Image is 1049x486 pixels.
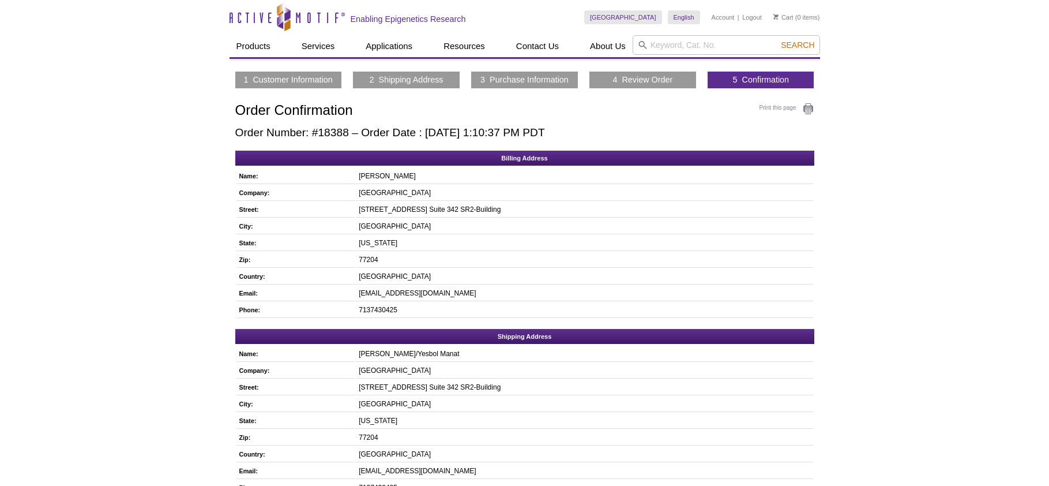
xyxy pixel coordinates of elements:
[760,103,814,115] a: Print this page
[239,288,349,298] h5: Email:
[356,302,813,318] td: 7137430425
[356,346,813,362] td: [PERSON_NAME]/Yesbol Manat
[356,185,813,201] td: [GEOGRAPHIC_DATA]
[356,413,813,429] td: [US_STATE]
[239,171,349,181] h5: Name:
[612,74,672,85] a: 4 Review Order
[235,126,814,139] h2: Order Number: #18388 – Order Date : [DATE] 1:10:37 PM PDT
[239,349,349,359] h5: Name:
[239,382,349,392] h5: Street:
[356,252,813,268] td: 77204
[356,235,813,251] td: [US_STATE]
[295,35,342,57] a: Services
[235,329,814,344] h2: Shipping Address
[356,202,813,218] td: [STREET_ADDRESS] Suite 342 SR2-Building
[712,13,735,21] a: Account
[370,74,443,85] a: 2 Shipping Address
[777,40,818,50] button: Search
[239,365,349,376] h5: Company:
[781,40,814,50] span: Search
[668,10,700,24] a: English
[356,397,813,412] td: [GEOGRAPHIC_DATA]
[351,14,466,24] h2: Enabling Epigenetics Research
[239,432,349,443] h5: Zip:
[356,447,813,462] td: [GEOGRAPHIC_DATA]
[239,238,349,248] h5: State:
[239,305,349,315] h5: Phone:
[773,10,820,24] li: (0 items)
[437,35,492,57] a: Resources
[773,13,794,21] a: Cart
[733,74,789,85] a: 5 Confirmation
[239,204,349,215] h5: Street:
[239,221,349,231] h5: City:
[235,103,814,119] h1: Order Confirmation
[509,35,566,57] a: Contact Us
[239,466,349,476] h5: Email:
[239,255,349,265] h5: Zip:
[584,10,662,24] a: [GEOGRAPHIC_DATA]
[738,10,739,24] li: |
[239,399,349,409] h5: City:
[356,363,813,379] td: [GEOGRAPHIC_DATA]
[356,380,813,395] td: [STREET_ADDRESS] Suite 342 SR2-Building
[356,219,813,234] td: [GEOGRAPHIC_DATA]
[243,74,332,85] a: 1 Customer Information
[480,74,569,85] a: 3 Purchase Information
[742,13,762,21] a: Logout
[583,35,633,57] a: About Us
[773,14,779,20] img: Your Cart
[356,286,813,301] td: [EMAIL_ADDRESS][DOMAIN_NAME]
[239,188,349,198] h5: Company:
[235,151,814,166] h2: Billing Address
[356,269,813,285] td: [GEOGRAPHIC_DATA]
[633,35,820,55] input: Keyword, Cat. No.
[239,271,349,282] h5: Country:
[356,430,813,446] td: 77204
[239,449,349,459] h5: Country:
[239,416,349,426] h5: State:
[230,35,277,57] a: Products
[356,463,813,479] td: [EMAIL_ADDRESS][DOMAIN_NAME]
[356,169,813,184] td: [PERSON_NAME]
[359,35,419,57] a: Applications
